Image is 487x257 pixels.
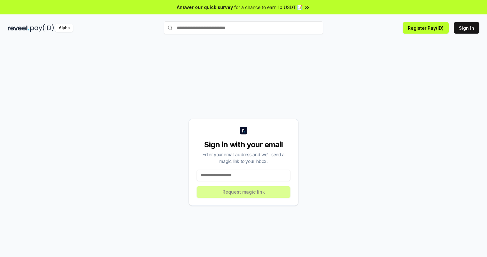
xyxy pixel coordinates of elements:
img: logo_small [240,127,247,134]
div: Enter your email address and we’ll send a magic link to your inbox. [197,151,290,165]
div: Alpha [55,24,73,32]
img: pay_id [30,24,54,32]
span: for a chance to earn 10 USDT 📝 [234,4,303,11]
div: Sign in with your email [197,140,290,150]
button: Register Pay(ID) [403,22,449,34]
button: Sign In [454,22,479,34]
img: reveel_dark [8,24,29,32]
span: Answer our quick survey [177,4,233,11]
